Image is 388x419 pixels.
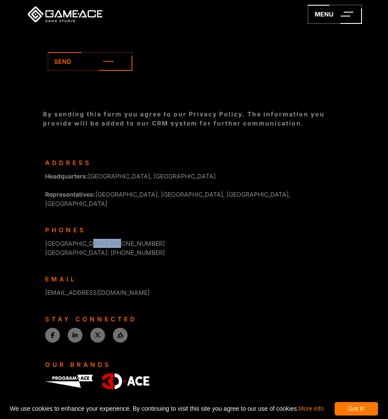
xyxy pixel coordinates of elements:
[45,375,93,388] img: Program-Ace
[45,225,342,234] div: Phones
[48,52,132,71] a: Send
[102,373,149,389] img: 3D-Ace
[45,249,165,256] span: [GEOGRAPHIC_DATA]: [PHONE_NUMBER]
[45,240,165,247] span: [GEOGRAPHIC_DATA]: [PHONE_NUMBER]
[308,5,362,24] a: menu
[45,158,342,167] div: Address
[45,191,290,207] span: [GEOGRAPHIC_DATA], [GEOGRAPHIC_DATA], [GEOGRAPHIC_DATA], [GEOGRAPHIC_DATA]
[45,314,342,323] div: Stay connected
[10,402,324,416] span: We use cookies to enhance your experience. By continuing to visit this site you agree to our use ...
[45,172,216,180] span: [GEOGRAPHIC_DATA], [GEOGRAPHIC_DATA]
[45,289,150,296] a: [EMAIL_ADDRESS][DOMAIN_NAME]
[335,402,378,416] div: Got it!
[43,109,345,128] div: By sending this form you agree to our Privacy Policy. The information you provide will be added t...
[45,172,88,180] strong: Headquarters:
[45,191,95,198] strong: Representatives:
[45,274,342,284] div: Email
[299,405,324,412] a: More info
[45,360,342,369] div: Our Brands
